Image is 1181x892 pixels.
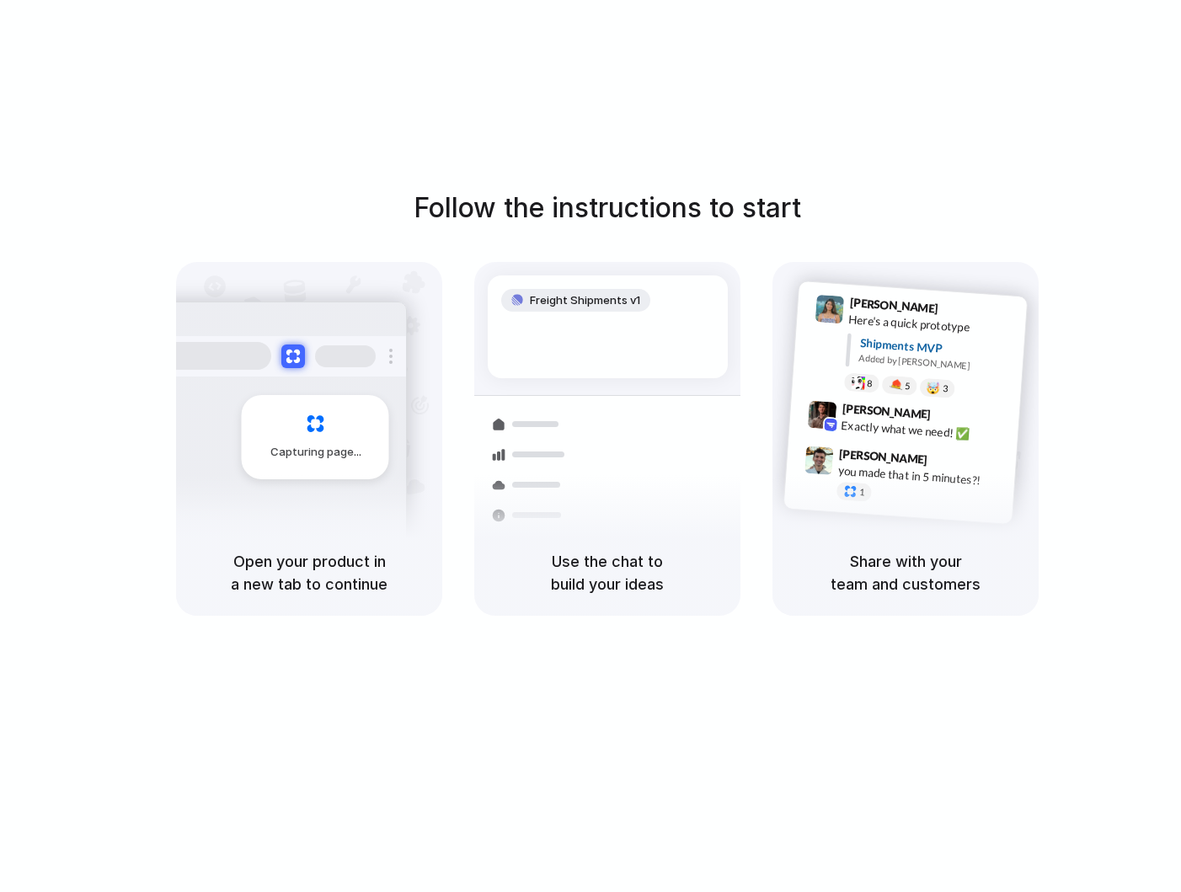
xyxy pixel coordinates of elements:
h5: Share with your team and customers [793,550,1018,596]
span: Freight Shipments v1 [530,292,640,309]
span: [PERSON_NAME] [839,444,928,468]
div: Exactly what we need! ✅ [841,416,1009,445]
span: 8 [867,378,873,387]
div: 🤯 [927,382,941,394]
span: 9:47 AM [933,452,967,473]
span: 1 [859,487,865,496]
h5: Open your product in a new tab to continue [196,550,422,596]
span: 9:41 AM [943,301,978,321]
span: Capturing page [270,444,364,461]
span: [PERSON_NAME] [849,293,938,318]
span: 9:42 AM [936,407,970,427]
h5: Use the chat to build your ideas [494,550,720,596]
span: [PERSON_NAME] [842,398,931,423]
span: 5 [905,381,911,390]
div: Added by [PERSON_NAME] [858,350,1013,375]
div: Shipments MVP [859,334,1015,361]
div: you made that in 5 minutes?! [837,462,1006,490]
span: 3 [943,383,949,393]
div: Here's a quick prototype [848,310,1017,339]
h1: Follow the instructions to start [414,188,801,228]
